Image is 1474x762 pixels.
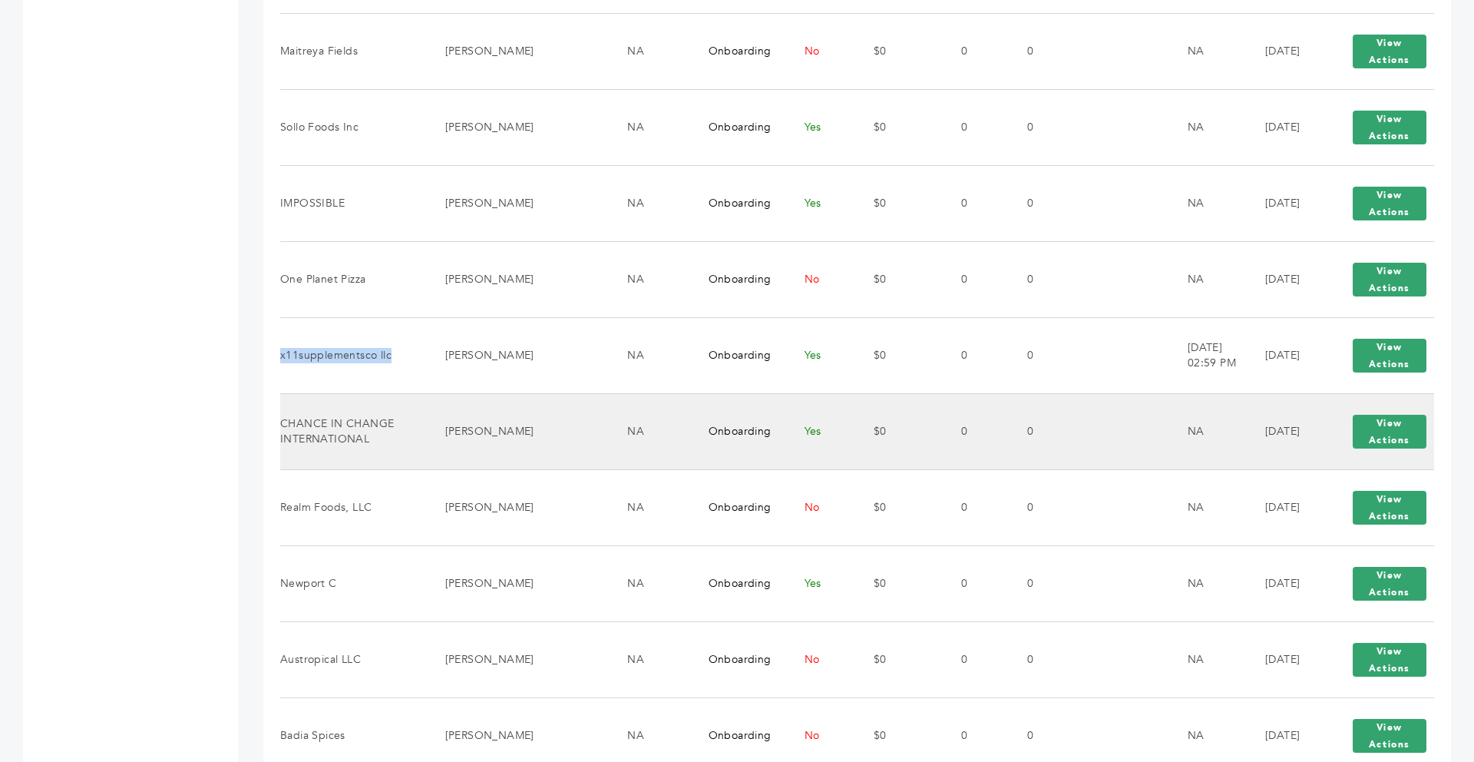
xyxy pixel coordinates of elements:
td: [DATE] [1246,241,1326,317]
td: NA [1168,89,1246,165]
td: One Planet Pizza [280,241,426,317]
td: Newport C [280,545,426,621]
button: View Actions [1353,111,1426,144]
td: Onboarding [689,545,785,621]
button: View Actions [1353,339,1426,373]
td: NA [1168,469,1246,545]
td: [PERSON_NAME] [426,317,609,393]
td: 0 [1008,621,1086,697]
td: NA [608,545,689,621]
td: [PERSON_NAME] [426,469,609,545]
td: NA [1168,241,1246,317]
td: Realm Foods, LLC [280,469,426,545]
td: Yes [785,393,854,469]
button: View Actions [1353,567,1426,601]
td: x11supplementsco llc [280,317,426,393]
button: View Actions [1353,35,1426,68]
td: 0 [942,469,1008,545]
td: 0 [942,621,1008,697]
td: No [785,13,854,89]
td: Onboarding [689,621,785,697]
td: 0 [1008,241,1086,317]
td: 0 [942,13,1008,89]
td: NA [1168,165,1246,241]
button: View Actions [1353,491,1426,525]
td: 0 [1008,393,1086,469]
td: [DATE] [1246,621,1326,697]
td: 0 [1008,469,1086,545]
td: [DATE] [1246,165,1326,241]
td: $0 [854,241,943,317]
td: 0 [942,393,1008,469]
td: [PERSON_NAME] [426,393,609,469]
td: 0 [1008,317,1086,393]
td: Onboarding [689,317,785,393]
td: $0 [854,393,943,469]
td: [PERSON_NAME] [426,165,609,241]
td: Yes [785,165,854,241]
td: NA [1168,621,1246,697]
td: IMPOSSIBLE [280,165,426,241]
td: NA [1168,13,1246,89]
td: CHANCE IN CHANGE INTERNATIONAL [280,393,426,469]
td: 0 [942,241,1008,317]
td: [PERSON_NAME] [426,13,609,89]
td: [DATE] [1246,317,1326,393]
td: NA [608,621,689,697]
td: NA [608,393,689,469]
td: [DATE] [1246,545,1326,621]
td: 0 [1008,89,1086,165]
td: $0 [854,89,943,165]
td: Onboarding [689,393,785,469]
td: 0 [942,545,1008,621]
td: Yes [785,317,854,393]
td: Onboarding [689,241,785,317]
td: Sollo Foods Inc [280,89,426,165]
td: [PERSON_NAME] [426,621,609,697]
td: Yes [785,89,854,165]
td: Austropical LLC [280,621,426,697]
td: $0 [854,621,943,697]
td: 0 [942,165,1008,241]
td: $0 [854,165,943,241]
td: NA [1168,545,1246,621]
td: [DATE] [1246,13,1326,89]
td: No [785,241,854,317]
td: Maitreya Fields [280,13,426,89]
button: View Actions [1353,719,1426,753]
td: $0 [854,317,943,393]
td: $0 [854,545,943,621]
button: View Actions [1353,187,1426,220]
td: Yes [785,545,854,621]
td: 0 [942,89,1008,165]
td: No [785,469,854,545]
td: 0 [1008,545,1086,621]
td: [PERSON_NAME] [426,89,609,165]
td: Onboarding [689,89,785,165]
button: View Actions [1353,263,1426,297]
td: $0 [854,469,943,545]
button: View Actions [1353,415,1426,449]
td: $0 [854,13,943,89]
button: View Actions [1353,643,1426,677]
td: NA [608,241,689,317]
td: NA [608,165,689,241]
td: Onboarding [689,165,785,241]
td: [DATE] [1246,393,1326,469]
td: 0 [1008,165,1086,241]
td: NA [1168,393,1246,469]
td: [PERSON_NAME] [426,545,609,621]
td: NA [608,13,689,89]
td: [DATE] [1246,469,1326,545]
td: NA [608,89,689,165]
td: [DATE] [1246,89,1326,165]
td: [DATE] 02:59 PM [1168,317,1246,393]
td: [PERSON_NAME] [426,241,609,317]
td: Onboarding [689,13,785,89]
td: Onboarding [689,469,785,545]
td: 0 [942,317,1008,393]
td: 0 [1008,13,1086,89]
td: No [785,621,854,697]
td: NA [608,317,689,393]
td: NA [608,469,689,545]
